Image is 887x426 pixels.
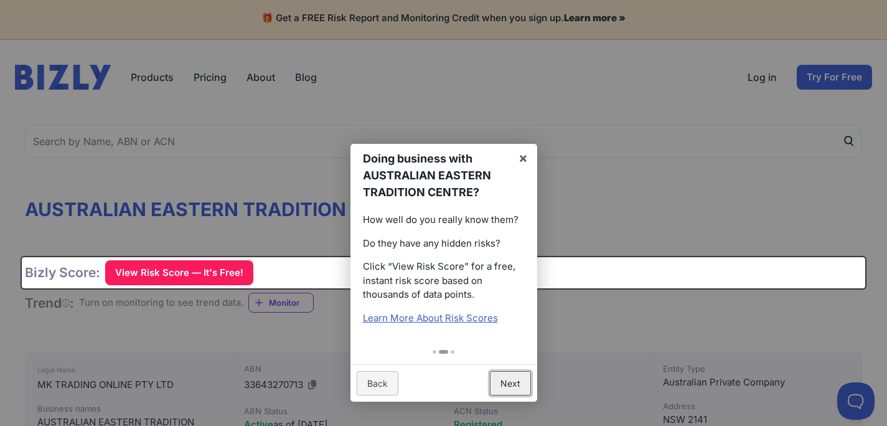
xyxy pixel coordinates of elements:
a: × [509,144,537,172]
p: Click “View Risk Score” for a free, instant risk score based on thousands of data points. [363,260,525,302]
a: Back [357,371,398,395]
a: Next [490,371,531,395]
a: Learn More About Risk Scores [363,312,498,324]
p: How well do you really know them? [363,213,525,227]
p: Do they have any hidden risks? [363,237,525,251]
h1: Doing business with AUSTRALIAN EASTERN TRADITION CENTRE? [363,150,509,201]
